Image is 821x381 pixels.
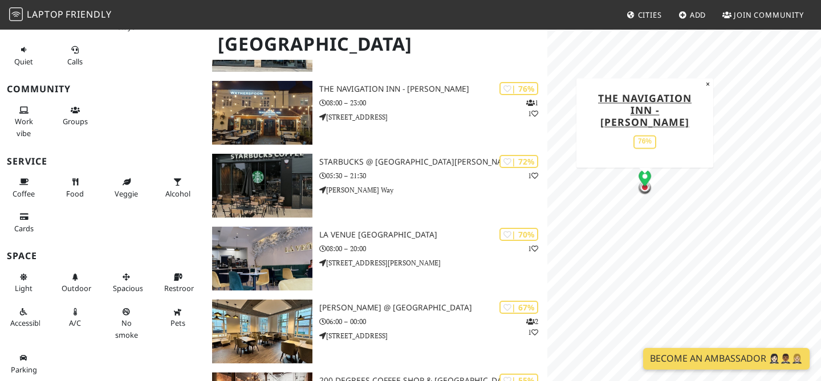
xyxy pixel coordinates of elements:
img: Starbucks @ Sir Herbert Austin Way [212,154,312,218]
a: Cities [622,5,666,25]
a: La Venue Coffee House | 70% 1 La Venue [GEOGRAPHIC_DATA] 08:00 – 20:00 [STREET_ADDRESS][PERSON_NAME] [205,227,547,290]
button: No smoke [109,302,143,344]
span: Group tables [63,116,88,126]
button: Work vibe [7,101,40,142]
a: The Navigation Inn - [PERSON_NAME] [598,91,692,129]
img: The Navigation Inn - JD Wetherspoon [212,81,312,145]
span: Friendly [66,8,111,21]
button: Outdoor [58,268,92,298]
a: The Navigation Inn - JD Wetherspoon | 76% 11 The Navigation Inn - [PERSON_NAME] 08:00 – 23:00 [ST... [205,81,547,145]
p: 08:00 – 23:00 [319,97,547,108]
div: | 76% [499,82,538,95]
span: Outdoor area [62,283,91,293]
div: | 67% [499,301,538,314]
img: Tim Hortons @ New St [212,300,312,363]
p: 08:00 – 20:00 [319,243,547,254]
img: LaptopFriendly [9,7,23,21]
span: Alcohol [165,189,190,199]
div: Map marker [638,180,652,194]
a: Join Community [718,5,808,25]
p: [STREET_ADDRESS][PERSON_NAME] [319,257,547,268]
span: Video/audio calls [67,56,83,67]
h3: The Navigation Inn - [PERSON_NAME] [319,84,547,94]
h1: [GEOGRAPHIC_DATA] [209,28,545,60]
span: Pet friendly [170,318,185,328]
button: Restroom [161,268,194,298]
p: [PERSON_NAME] Way [319,185,547,195]
button: Accessible [7,302,40,333]
span: Spacious [113,283,143,293]
button: Close popup [702,78,713,91]
div: Map marker [637,179,652,194]
a: Tim Hortons @ New St | 67% 21 [PERSON_NAME] @ [GEOGRAPHIC_DATA] 06:00 – 00:00 [STREET_ADDRESS] [205,300,547,363]
span: Air conditioned [69,318,81,328]
img: La Venue Coffee House [212,227,312,290]
button: Coffee [7,173,40,203]
button: Pets [161,302,194,333]
button: Calls [58,40,92,71]
a: LaptopFriendly LaptopFriendly [9,5,112,25]
button: Quiet [7,40,40,71]
button: Alcohol [161,173,194,203]
span: Cities [638,10,662,20]
span: Laptop [27,8,64,21]
div: Map marker [637,181,652,195]
button: Food [58,173,92,203]
span: Restroom [164,283,198,293]
div: 76% [633,135,656,148]
span: Coffee [13,189,35,199]
span: Natural light [15,283,32,293]
p: 1 1 [526,97,538,119]
p: 06:00 – 00:00 [319,316,547,327]
span: Quiet [14,56,33,67]
span: Food [66,189,84,199]
span: Add [690,10,706,20]
h3: Starbucks @ [GEOGRAPHIC_DATA][PERSON_NAME] [319,157,547,167]
p: [STREET_ADDRESS] [319,112,547,122]
a: Become an Ambassador 🤵🏻‍♀️🤵🏾‍♂️🤵🏼‍♀️ [643,348,810,370]
button: A/C [58,302,92,333]
h3: [PERSON_NAME] @ [GEOGRAPHIC_DATA] [319,303,547,313]
button: Veggie [109,173,143,203]
button: Spacious [109,268,143,298]
button: Groups [58,101,92,131]
div: Map marker [637,180,652,195]
div: Map marker [639,170,651,189]
span: Join Community [734,10,804,20]
h3: Space [7,251,198,261]
p: [STREET_ADDRESS] [319,330,547,341]
h3: Service [7,156,198,167]
div: | 72% [499,155,538,168]
p: 05:30 – 21:30 [319,170,547,181]
h3: Community [7,84,198,95]
span: Accessible [10,318,44,328]
h3: La Venue [GEOGRAPHIC_DATA] [319,230,547,240]
div: | 70% [499,228,538,241]
a: Add [674,5,711,25]
p: 1 [528,170,538,181]
span: People working [15,116,33,138]
p: 2 1 [526,316,538,338]
span: Long stays [117,10,135,31]
span: Veggie [115,189,138,199]
p: 1 [528,243,538,254]
button: Light [7,268,40,298]
div: Map marker [638,181,652,194]
span: Credit cards [14,223,34,233]
button: Cards [7,207,40,237]
span: Parking [11,364,37,375]
span: Smoke free [115,318,138,339]
button: Parking [7,349,40,379]
a: Starbucks @ Sir Herbert Austin Way | 72% 1 Starbucks @ [GEOGRAPHIC_DATA][PERSON_NAME] 05:30 – 21:... [205,154,547,218]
